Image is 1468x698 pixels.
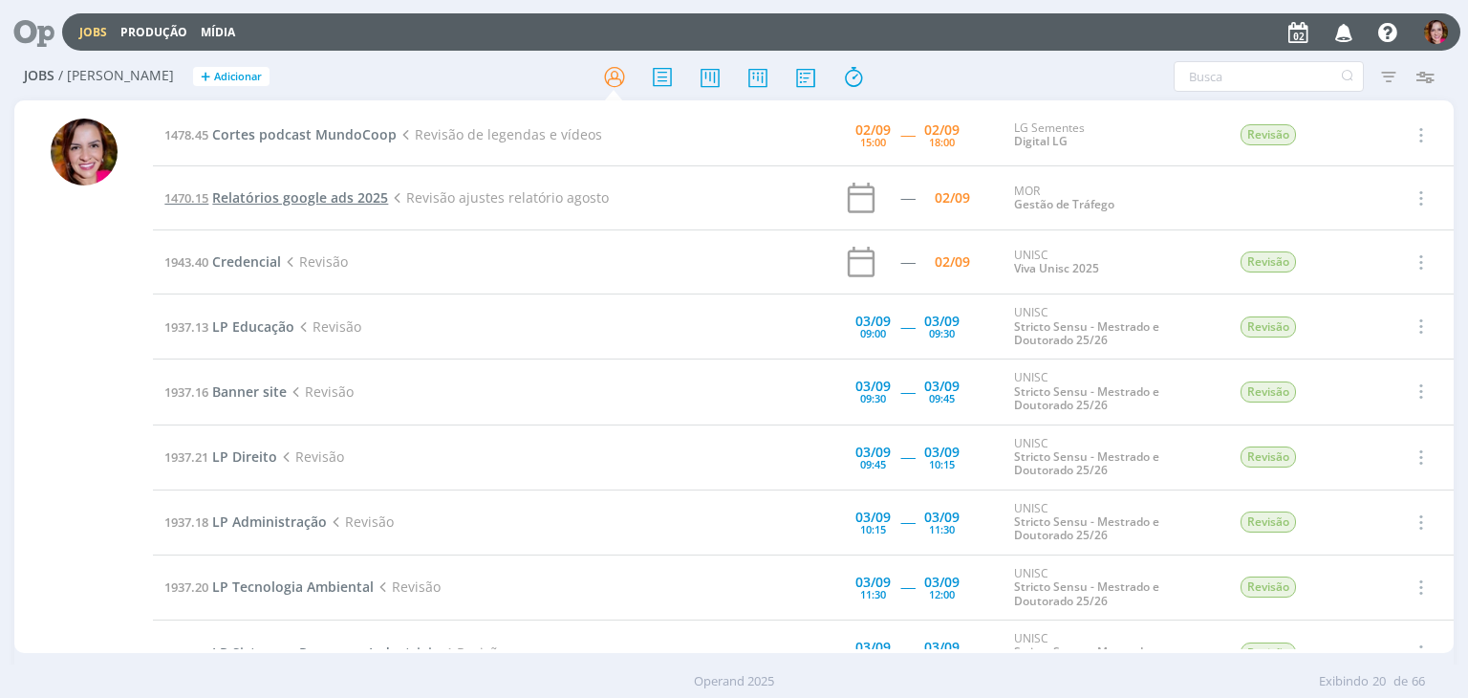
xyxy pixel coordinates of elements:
span: Jobs [24,68,54,84]
img: B [1424,20,1448,44]
span: 1937.21 [164,448,208,466]
div: 12:00 [929,589,955,600]
span: LP Direito [212,447,277,466]
a: Produção [120,24,187,40]
div: UNISC [1014,632,1211,673]
div: 15:00 [860,137,886,147]
span: ----- [900,513,915,531]
div: 02/09 [935,255,970,269]
a: Mídia [201,24,235,40]
span: LP Educação [212,317,294,336]
span: Revisão [281,252,347,271]
a: 1937.21LP Direito [164,447,277,466]
span: LP Sistema e Processos Industriais [212,643,439,662]
div: UNISC [1014,306,1211,347]
div: 03/09 [855,511,891,524]
div: UNISC [1014,502,1211,543]
button: +Adicionar [193,67,270,87]
a: Stricto Sensu - Mestrado e Doutorado 25/26 [1014,578,1159,608]
span: Revisão [1241,382,1296,403]
span: LP Tecnologia Ambiental [212,578,374,596]
a: Stricto Sensu - Mestrado e Doutorado 25/26 [1014,448,1159,478]
div: MOR [1014,185,1211,212]
span: Banner site [212,382,287,401]
span: Revisão [1241,447,1296,468]
span: Adicionar [214,71,262,83]
a: 1937.18LP Administração [164,513,327,531]
span: Revisão [1241,643,1296,664]
a: Stricto Sensu - Mestrado e Doutorado 25/26 [1014,513,1159,543]
span: 1470.15 [164,189,208,207]
span: Cortes podcast MundoCoop [212,125,397,143]
div: 09:45 [860,459,886,469]
span: ----- [900,578,915,596]
div: ----- [900,191,915,205]
span: ----- [900,643,915,662]
span: 20 [1372,672,1386,691]
span: Revisão [277,447,343,466]
span: Exibindo [1319,672,1369,691]
a: Stricto Sensu - Mestrado e Doutorado 25/26 [1014,643,1159,673]
input: Busca [1174,61,1364,92]
span: Revisão [374,578,440,596]
button: Jobs [74,25,113,40]
span: Revisão ajustes relatório agosto [388,188,608,207]
span: 1937.22 [164,644,208,662]
span: 1937.13 [164,318,208,336]
span: Revisão [327,513,393,531]
div: 09:45 [929,393,955,404]
a: Stricto Sensu - Mestrado e Doutorado 25/26 [1014,318,1159,348]
div: 18:00 [929,137,955,147]
div: 03/09 [924,380,960,393]
button: B [1423,15,1449,49]
div: 09:30 [860,393,886,404]
span: Revisão [439,643,505,662]
a: 1937.13LP Educação [164,317,294,336]
div: 03/09 [924,315,960,328]
span: Revisão de legendas e vídeos [397,125,601,143]
a: 1470.15Relatórios google ads 2025 [164,188,388,207]
div: 03/09 [924,511,960,524]
img: B [51,119,118,185]
a: Jobs [79,24,107,40]
span: Credencial [212,252,281,271]
div: 03/09 [855,446,891,459]
span: ----- [900,125,915,143]
div: UNISC [1014,371,1211,412]
span: Revisão [1241,124,1296,145]
span: / [PERSON_NAME] [58,68,174,84]
span: ----- [900,447,915,466]
span: + [201,67,210,87]
div: ----- [900,255,915,269]
div: 03/09 [924,576,960,589]
a: 1937.22LP Sistema e Processos Industriais [164,643,439,662]
div: 03/09 [855,641,891,654]
div: UNISC [1014,567,1211,608]
div: UNISC [1014,249,1211,276]
span: 1937.16 [164,383,208,401]
span: Revisão [294,317,360,336]
span: Revisão [1241,512,1296,533]
div: 03/09 [855,315,891,328]
div: 11:30 [860,589,886,600]
span: 1937.20 [164,578,208,596]
span: 1478.45 [164,126,208,143]
span: 1943.40 [164,253,208,271]
button: Produção [115,25,193,40]
a: Viva Unisc 2025 [1014,260,1099,276]
span: LP Administração [212,513,327,531]
span: ----- [900,382,915,401]
span: Revisão [1241,316,1296,338]
a: 1937.20LP Tecnologia Ambiental [164,578,374,596]
span: Revisão [1241,251,1296,273]
span: de [1393,672,1408,691]
div: 10:15 [860,524,886,534]
span: Relatórios google ads 2025 [212,188,388,207]
a: 1478.45Cortes podcast MundoCoop [164,125,397,143]
div: 03/09 [924,446,960,459]
span: ----- [900,317,915,336]
div: UNISC [1014,437,1211,478]
div: 02/09 [935,191,970,205]
div: LG Sementes [1014,121,1211,149]
div: 02/09 [855,123,891,137]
